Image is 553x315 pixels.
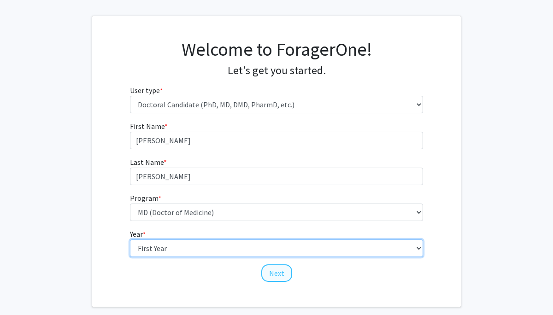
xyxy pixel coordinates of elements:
label: User type [130,85,163,96]
h4: Let's get you started. [130,64,424,77]
iframe: Chat [7,274,39,308]
span: First Name [130,122,165,131]
h1: Welcome to ForagerOne! [130,38,424,60]
label: Year [130,228,146,239]
button: Next [261,264,292,282]
label: Program [130,192,161,204]
span: Last Name [130,157,164,167]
